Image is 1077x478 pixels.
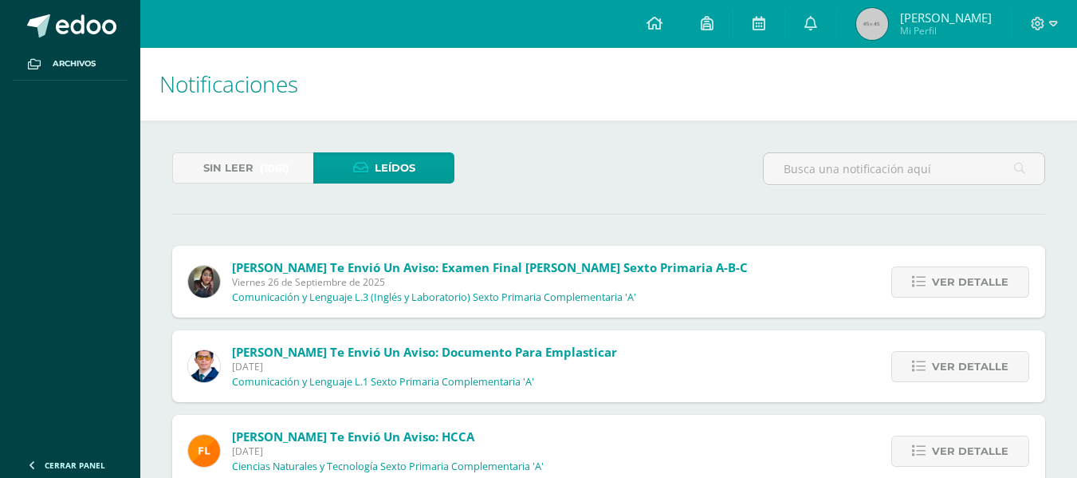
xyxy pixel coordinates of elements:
span: Viernes 26 de Septiembre de 2025 [232,275,748,289]
img: 45x45 [856,8,888,40]
p: Comunicación y Lenguaje L.3 (Inglés y Laboratorio) Sexto Primaria Complementaria 'A' [232,291,636,304]
span: Sin leer [203,153,254,183]
a: Archivos [13,48,128,81]
img: 059ccfba660c78d33e1d6e9d5a6a4bb6.png [188,350,220,382]
span: [PERSON_NAME] [900,10,992,26]
input: Busca una notificación aquí [764,153,1044,184]
img: 00e92e5268842a5da8ad8efe5964f981.png [188,435,220,467]
p: Comunicación y Lenguaje L.1 Sexto Primaria Complementaria 'A' [232,376,534,389]
span: Cerrar panel [45,460,105,471]
span: Ver detalle [932,437,1008,466]
span: [PERSON_NAME] te envió un aviso: HCCA [232,429,474,444]
p: Ciencias Naturales y Tecnología Sexto Primaria Complementaria 'A' [232,460,544,473]
img: f727c7009b8e908c37d274233f9e6ae1.png [188,266,220,298]
span: (1061) [260,153,289,183]
span: Notificaciones [159,69,298,99]
span: Archivos [53,57,96,70]
span: [PERSON_NAME] te envió un aviso: Documento para emplasticar [232,344,617,360]
span: [DATE] [232,444,544,458]
a: Leídos [313,152,454,184]
span: [DATE] [232,360,617,373]
span: Leídos [375,153,415,183]
a: Sin leer(1061) [172,152,313,184]
span: Ver detalle [932,352,1008,381]
span: [PERSON_NAME] te envió un aviso: Examen final [PERSON_NAME] Sexto Primaria A-B-C [232,259,748,275]
span: Ver detalle [932,267,1008,297]
span: Mi Perfil [900,24,992,38]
